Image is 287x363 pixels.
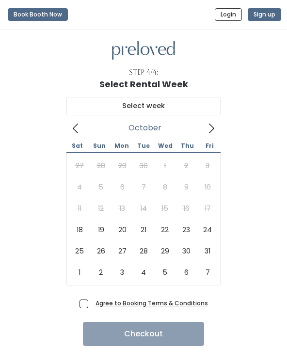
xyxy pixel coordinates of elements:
[90,240,112,262] span: October 26, 2025
[133,219,154,240] span: October 21, 2025
[128,126,161,130] span: October
[88,143,110,149] span: Sun
[199,143,221,149] span: Fri
[197,219,218,240] span: October 24, 2025
[112,41,175,60] img: preloved logo
[111,143,132,149] span: Mon
[112,262,133,283] span: November 3, 2025
[154,262,175,283] span: November 5, 2025
[8,8,68,21] button: Book Booth Now
[66,143,88,149] span: Sat
[133,262,154,283] span: November 4, 2025
[132,143,154,149] span: Tue
[90,219,112,240] span: October 19, 2025
[112,240,133,262] span: October 27, 2025
[69,262,90,283] span: November 1, 2025
[175,262,197,283] span: November 6, 2025
[99,79,188,89] h1: Select Rental Week
[154,219,175,240] span: October 22, 2025
[83,322,204,346] button: Checkout
[197,262,218,283] span: November 7, 2025
[175,240,197,262] span: October 30, 2025
[90,262,112,283] span: November 2, 2025
[215,8,242,21] button: Login
[197,240,218,262] span: October 31, 2025
[69,219,90,240] span: October 18, 2025
[66,97,221,115] input: Select week
[129,67,159,78] div: Step 4/4:
[69,240,90,262] span: October 25, 2025
[248,8,281,21] button: Sign up
[155,143,176,149] span: Wed
[8,4,68,25] a: Book Booth Now
[133,240,154,262] span: October 28, 2025
[112,219,133,240] span: October 20, 2025
[154,240,175,262] span: October 29, 2025
[176,143,198,149] span: Thu
[175,219,197,240] span: October 23, 2025
[96,299,208,307] a: Agree to Booking Terms & Conditions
